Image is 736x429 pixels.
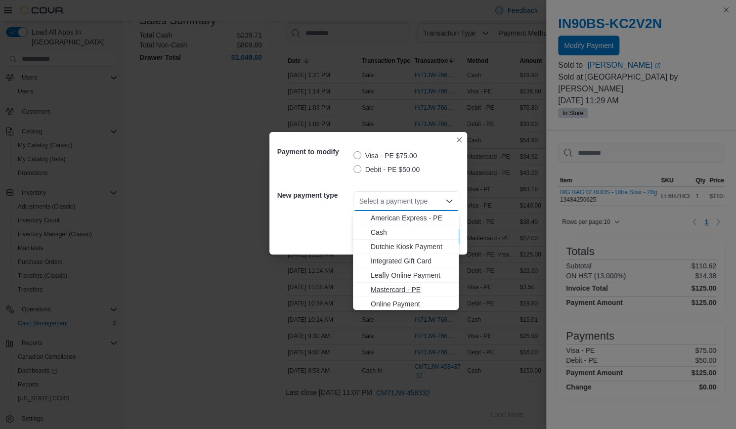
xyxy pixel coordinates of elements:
[371,256,453,266] span: Integrated Gift Card
[277,142,351,162] h5: Payment to modify
[371,270,453,280] span: Leafly Online Payment
[353,211,459,326] div: Choose from the following options
[353,283,459,297] button: Mastercard - PE
[353,164,420,175] label: Debit - PE $50.00
[353,211,459,225] button: American Express - PE
[353,297,459,311] button: Online Payment
[353,240,459,254] button: Dutchie Kiosk Payment
[353,254,459,268] button: Integrated Gift Card
[371,242,453,252] span: Dutchie Kiosk Payment
[371,285,453,295] span: Mastercard - PE
[359,195,360,207] input: Accessible screen reader label
[371,213,453,223] span: American Express - PE
[371,299,453,309] span: Online Payment
[371,227,453,237] span: Cash
[353,225,459,240] button: Cash
[353,268,459,283] button: Leafly Online Payment
[453,134,465,146] button: Closes this modal window
[353,150,417,162] label: Visa - PE $75.00
[277,185,351,205] h5: New payment type
[445,197,453,205] button: Close list of options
